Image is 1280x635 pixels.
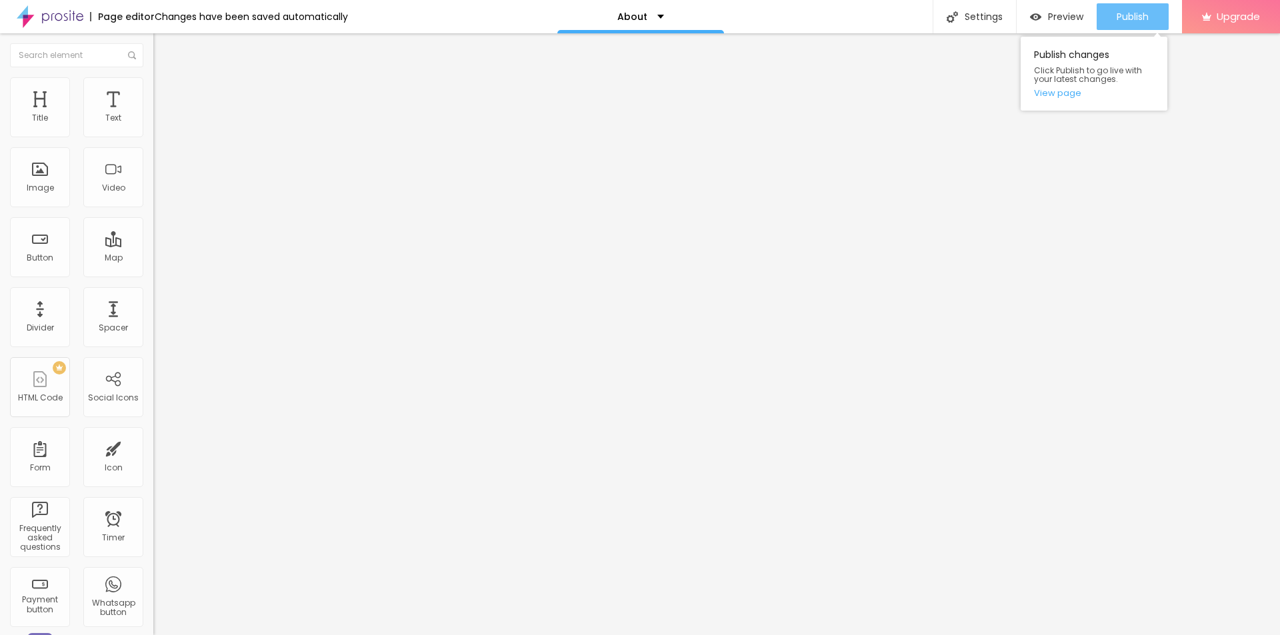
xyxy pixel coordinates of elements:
[105,113,121,123] div: Text
[155,12,348,21] div: Changes have been saved automatically
[947,11,958,23] img: Icone
[1030,11,1041,23] img: view-1.svg
[102,533,125,542] div: Timer
[13,524,66,552] div: Frequently asked questions
[90,12,155,21] div: Page editor
[105,253,123,263] div: Map
[30,463,51,472] div: Form
[1217,11,1260,22] span: Upgrade
[99,323,128,332] div: Spacer
[27,323,54,332] div: Divider
[27,183,54,193] div: Image
[102,183,125,193] div: Video
[128,51,136,59] img: Icone
[1034,89,1154,97] a: View page
[88,393,139,402] div: Social Icons
[18,393,63,402] div: HTML Code
[1017,3,1097,30] button: Preview
[1034,66,1154,83] span: Click Publish to go live with your latest changes.
[1021,37,1167,111] div: Publish changes
[1097,3,1169,30] button: Publish
[27,253,53,263] div: Button
[105,463,123,472] div: Icon
[32,113,48,123] div: Title
[1117,11,1149,22] span: Publish
[617,12,647,21] p: About
[153,33,1280,635] iframe: Editor
[1048,11,1083,22] span: Preview
[87,598,139,618] div: Whatsapp button
[13,595,66,614] div: Payment button
[10,43,143,67] input: Search element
